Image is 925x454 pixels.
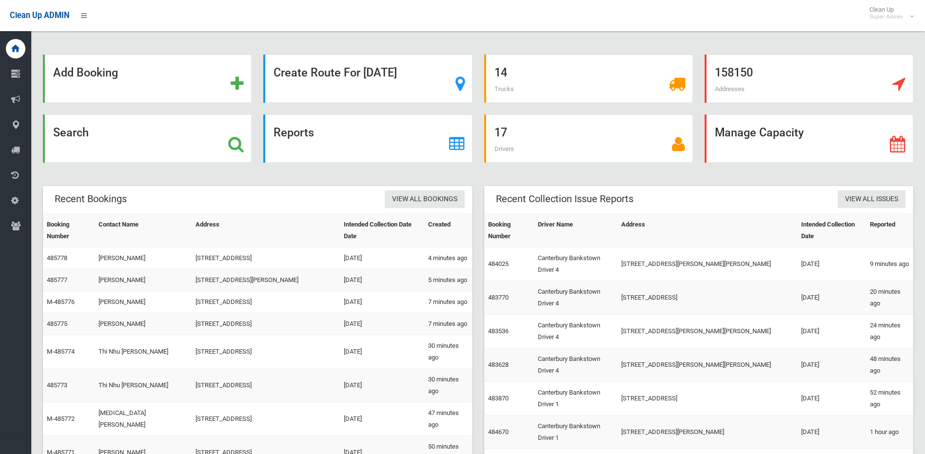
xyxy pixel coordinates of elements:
[340,402,424,436] td: [DATE]
[424,402,472,436] td: 47 minutes ago
[494,145,514,152] span: Drivers
[838,190,905,208] a: View All Issues
[192,313,340,335] td: [STREET_ADDRESS]
[424,247,472,269] td: 4 minutes ago
[534,382,617,416] td: Canterbury Bankstown Driver 1
[484,55,693,103] a: 14 Trucks
[424,313,472,335] td: 7 minutes ago
[617,247,797,281] td: [STREET_ADDRESS][PERSON_NAME][PERSON_NAME]
[797,281,866,315] td: [DATE]
[192,247,340,269] td: [STREET_ADDRESS]
[494,126,507,139] strong: 17
[715,85,745,93] span: Addresses
[424,214,472,247] th: Created
[866,416,913,449] td: 1 hour ago
[95,214,192,247] th: Contact Name
[488,327,509,335] a: 483536
[866,214,913,247] th: Reported
[340,291,424,313] td: [DATE]
[797,247,866,281] td: [DATE]
[47,298,75,305] a: M-485776
[47,276,67,284] a: 485777
[53,66,118,79] strong: Add Booking
[797,382,866,416] td: [DATE]
[47,381,67,389] a: 485773
[385,190,465,208] a: View All Bookings
[715,126,804,139] strong: Manage Capacity
[617,382,797,416] td: [STREET_ADDRESS]
[534,315,617,348] td: Canterbury Bankstown Driver 4
[340,313,424,335] td: [DATE]
[263,114,472,163] a: Reports
[534,348,617,382] td: Canterbury Bankstown Driver 4
[192,402,340,436] td: [STREET_ADDRESS]
[10,11,69,20] span: Clean Up ADMIN
[424,369,472,402] td: 30 minutes ago
[47,415,75,422] a: M-485772
[869,13,903,20] small: Super Admin
[192,269,340,291] td: [STREET_ADDRESS][PERSON_NAME]
[617,348,797,382] td: [STREET_ADDRESS][PERSON_NAME][PERSON_NAME]
[705,55,913,103] a: 158150 Addresses
[340,369,424,402] td: [DATE]
[484,114,693,163] a: 17 Drivers
[866,348,913,382] td: 48 minutes ago
[488,395,509,402] a: 483870
[95,291,192,313] td: [PERSON_NAME]
[617,214,797,247] th: Address
[534,214,617,247] th: Driver Name
[95,402,192,436] td: [MEDICAL_DATA][PERSON_NAME]
[43,214,95,247] th: Booking Number
[866,315,913,348] td: 24 minutes ago
[488,260,509,267] a: 484025
[192,335,340,369] td: [STREET_ADDRESS]
[534,281,617,315] td: Canterbury Bankstown Driver 4
[340,335,424,369] td: [DATE]
[53,126,89,139] strong: Search
[95,335,192,369] td: Thi Nhu [PERSON_NAME]
[484,214,534,247] th: Booking Number
[488,361,509,368] a: 483628
[797,348,866,382] td: [DATE]
[715,66,753,79] strong: 158150
[47,348,75,355] a: M-485774
[797,416,866,449] td: [DATE]
[192,214,340,247] th: Address
[192,369,340,402] td: [STREET_ADDRESS]
[43,114,252,163] a: Search
[340,247,424,269] td: [DATE]
[424,269,472,291] td: 5 minutes ago
[488,294,509,301] a: 483770
[865,6,913,20] span: Clean Up
[797,315,866,348] td: [DATE]
[95,313,192,335] td: [PERSON_NAME]
[705,114,913,163] a: Manage Capacity
[43,189,138,208] header: Recent Bookings
[866,281,913,315] td: 20 minutes ago
[192,291,340,313] td: [STREET_ADDRESS]
[494,85,514,93] span: Trucks
[617,315,797,348] td: [STREET_ADDRESS][PERSON_NAME][PERSON_NAME]
[488,428,509,435] a: 484670
[274,66,397,79] strong: Create Route For [DATE]
[866,247,913,281] td: 9 minutes ago
[274,126,314,139] strong: Reports
[95,247,192,269] td: [PERSON_NAME]
[534,416,617,449] td: Canterbury Bankstown Driver 1
[340,214,424,247] th: Intended Collection Date Date
[494,66,507,79] strong: 14
[263,55,472,103] a: Create Route For [DATE]
[866,382,913,416] td: 52 minutes ago
[95,269,192,291] td: [PERSON_NAME]
[424,335,472,369] td: 30 minutes ago
[797,214,866,247] th: Intended Collection Date
[534,247,617,281] td: Canterbury Bankstown Driver 4
[43,55,252,103] a: Add Booking
[617,281,797,315] td: [STREET_ADDRESS]
[95,369,192,402] td: Thi Nhu [PERSON_NAME]
[340,269,424,291] td: [DATE]
[617,416,797,449] td: [STREET_ADDRESS][PERSON_NAME]
[424,291,472,313] td: 7 minutes ago
[47,254,67,262] a: 485778
[484,189,645,208] header: Recent Collection Issue Reports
